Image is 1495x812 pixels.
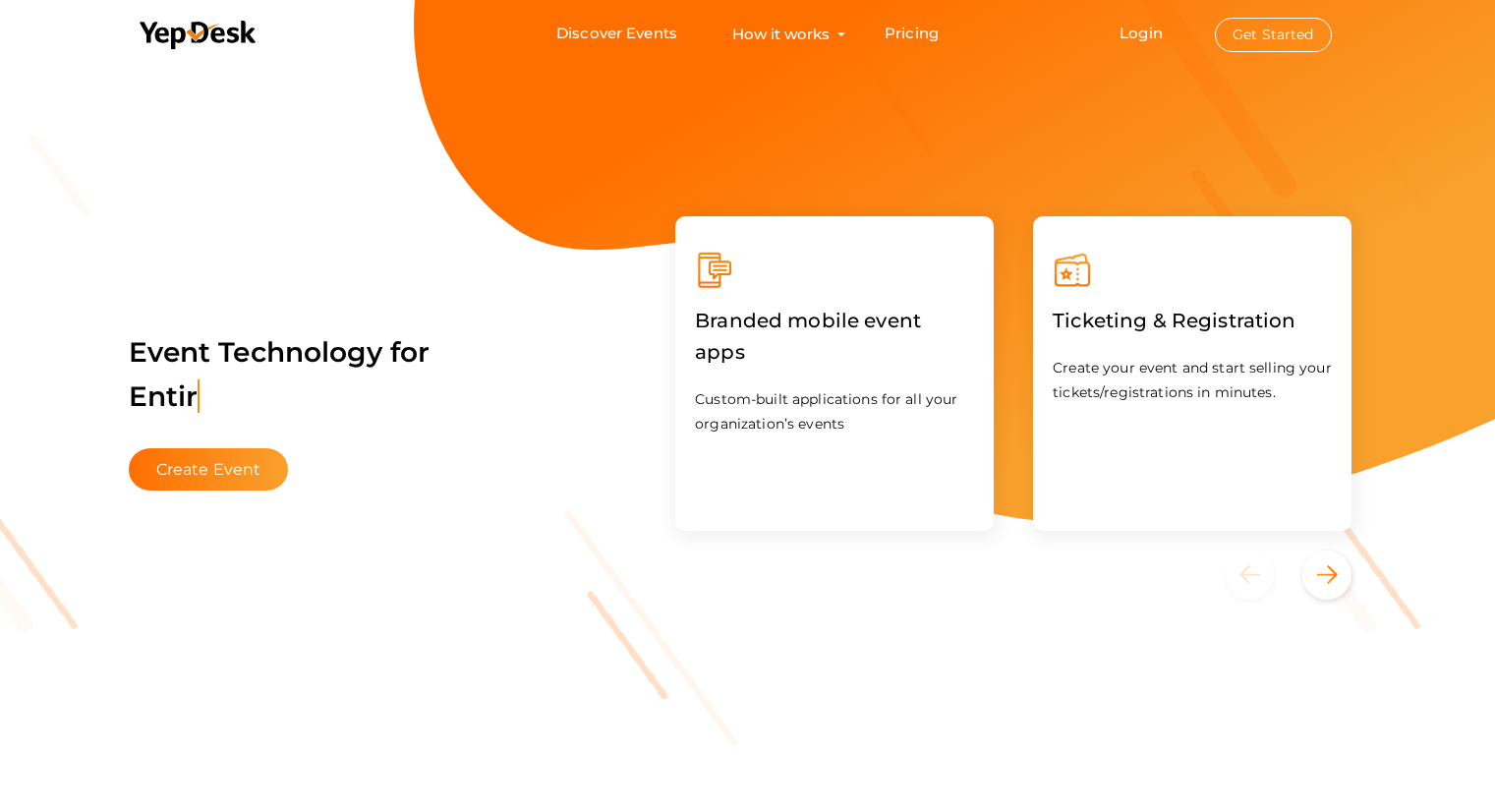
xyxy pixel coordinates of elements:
label: Event Technology for [129,306,431,443]
a: Discover Events [556,16,677,52]
label: Branded mobile event apps [695,290,974,382]
button: Create Event [129,448,289,491]
label: Ticketing & Registration [1053,290,1295,351]
button: How it works [726,16,835,52]
a: Pricing [885,16,939,52]
a: Ticketing & Registration [1053,313,1295,331]
button: Next [1302,551,1351,600]
p: Create your event and start selling your tickets/registrations in minutes. [1053,356,1332,405]
a: Login [1120,24,1163,42]
span: Entir [129,379,201,413]
p: Custom-built applications for all your organization’s events [695,387,974,436]
a: Branded mobile event apps [695,344,974,363]
button: Get Started [1215,18,1332,52]
button: Previous [1225,551,1298,600]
